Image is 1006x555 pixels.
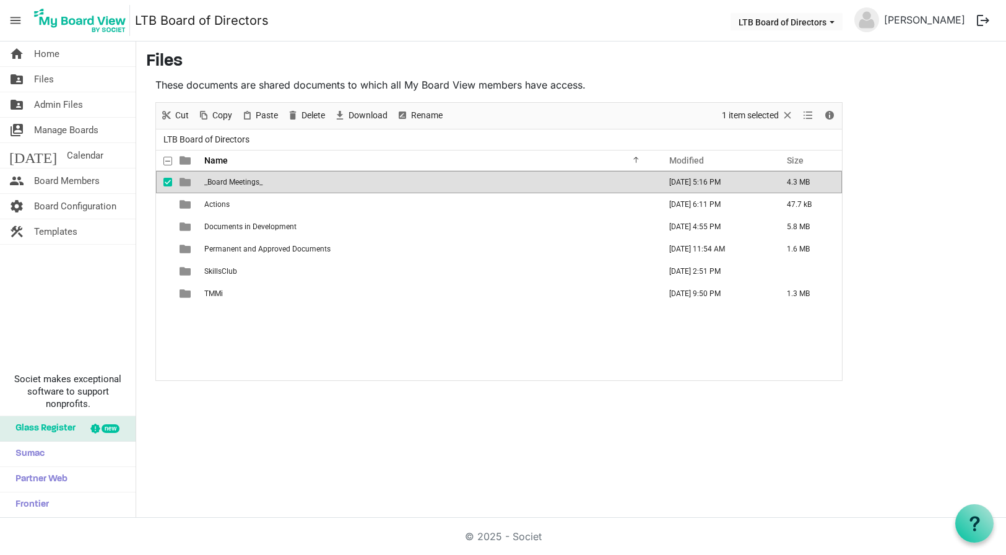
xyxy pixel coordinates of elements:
td: is template cell column header type [172,260,201,282]
span: Size [787,155,804,165]
span: _Board Meetings_ [204,178,262,186]
button: Delete [285,108,327,123]
span: [DATE] [9,143,57,168]
td: SkillsClub is template cell column header Name [201,260,656,282]
span: Home [34,42,59,66]
td: Actions is template cell column header Name [201,193,656,216]
span: Templates [34,219,77,244]
span: home [9,42,24,66]
button: logout [970,7,996,33]
span: Sumac [9,442,45,466]
td: is template cell column header type [172,216,201,238]
td: 47.7 kB is template cell column header Size [774,193,842,216]
div: Clear selection [718,103,798,129]
span: Modified [669,155,704,165]
div: Paste [236,103,282,129]
td: TMMi is template cell column header Name [201,282,656,305]
button: Paste [239,108,280,123]
span: folder_shared [9,67,24,92]
div: View [798,103,819,129]
td: March 06, 2025 9:50 PM column header Modified [656,282,774,305]
td: is template cell column header type [172,282,201,305]
p: These documents are shared documents to which all My Board View members have access. [155,77,843,92]
span: SkillsClub [204,267,237,276]
span: menu [4,9,27,32]
td: checkbox [156,216,172,238]
span: Cut [174,108,190,123]
div: Delete [282,103,329,129]
td: 1.6 MB is template cell column header Size [774,238,842,260]
div: Download [329,103,392,129]
button: LTB Board of Directors dropdownbutton [731,13,843,30]
span: people [9,168,24,193]
span: Documents in Development [204,222,297,231]
td: February 26, 2025 2:51 PM column header Modified [656,260,774,282]
span: Download [347,108,389,123]
div: Details [819,103,840,129]
span: Delete [300,108,326,123]
button: Details [822,108,838,123]
td: is template cell column header type [172,193,201,216]
span: Permanent and Approved Documents [204,245,331,253]
div: Cut [156,103,193,129]
span: Calendar [67,143,103,168]
span: Partner Web [9,467,67,492]
button: Selection [720,108,796,123]
h3: Files [146,51,996,72]
span: settings [9,194,24,219]
span: construction [9,219,24,244]
span: Copy [211,108,233,123]
td: checkbox [156,238,172,260]
div: Rename [392,103,447,129]
span: switch_account [9,118,24,142]
td: 1.3 MB is template cell column header Size [774,282,842,305]
td: 5.8 MB is template cell column header Size [774,216,842,238]
td: 4.3 MB is template cell column header Size [774,171,842,193]
button: Rename [394,108,445,123]
span: 1 item selected [721,108,780,123]
td: is template cell column header Size [774,260,842,282]
a: © 2025 - Societ [465,530,542,543]
span: Files [34,67,54,92]
span: Glass Register [9,416,76,441]
span: Paste [254,108,279,123]
span: LTB Board of Directors [161,132,252,147]
td: June 20, 2025 4:55 PM column header Modified [656,216,774,238]
img: no-profile-picture.svg [854,7,879,32]
span: Admin Files [34,92,83,117]
button: Copy [196,108,235,123]
span: Frontier [9,492,49,517]
td: Documents in Development is template cell column header Name [201,216,656,238]
span: TMMi [204,289,223,298]
span: Societ makes exceptional software to support nonprofits. [6,373,130,410]
span: Name [204,155,228,165]
td: _Board Meetings_ is template cell column header Name [201,171,656,193]
span: Actions [204,200,230,209]
button: Cut [158,108,191,123]
td: July 13, 2025 5:16 PM column header Modified [656,171,774,193]
td: Permanent and Approved Documents is template cell column header Name [201,238,656,260]
a: [PERSON_NAME] [879,7,970,32]
a: My Board View Logo [30,5,135,36]
span: Board Configuration [34,194,116,219]
div: Copy [193,103,236,129]
td: is template cell column header type [172,171,201,193]
td: checkbox [156,193,172,216]
span: Board Members [34,168,100,193]
td: is template cell column header type [172,238,201,260]
span: Manage Boards [34,118,98,142]
td: checkbox [156,282,172,305]
td: July 13, 2025 6:11 PM column header Modified [656,193,774,216]
td: checkbox [156,171,172,193]
div: new [102,424,119,433]
img: My Board View Logo [30,5,130,36]
td: February 27, 2025 11:54 AM column header Modified [656,238,774,260]
td: checkbox [156,260,172,282]
span: Rename [410,108,444,123]
button: View dropdownbutton [800,108,815,123]
button: Download [332,108,390,123]
span: folder_shared [9,92,24,117]
a: LTB Board of Directors [135,8,269,33]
